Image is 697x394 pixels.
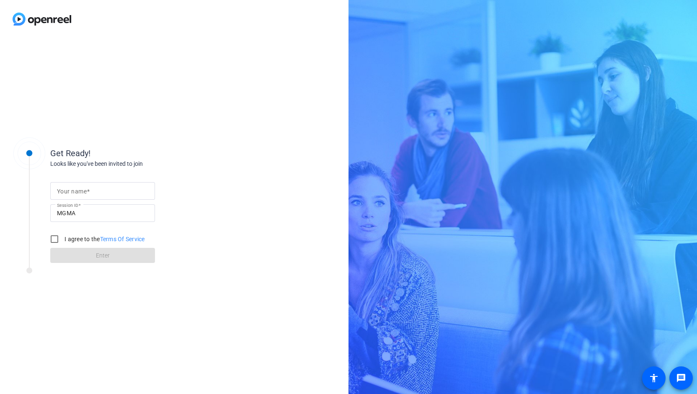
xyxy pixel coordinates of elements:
[676,373,686,383] mat-icon: message
[649,373,659,383] mat-icon: accessibility
[57,188,87,195] mat-label: Your name
[100,236,145,242] a: Terms Of Service
[50,160,218,168] div: Looks like you've been invited to join
[50,147,218,160] div: Get Ready!
[57,203,78,208] mat-label: Session ID
[63,235,145,243] label: I agree to the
